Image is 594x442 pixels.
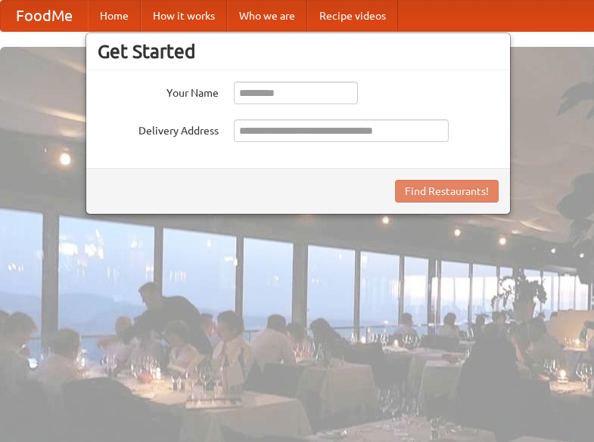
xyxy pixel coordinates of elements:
[98,119,219,138] label: Delivery Address
[88,1,141,31] a: Home
[98,82,219,100] label: Your Name
[307,1,398,31] a: Recipe videos
[141,1,227,31] a: How it works
[395,180,499,202] button: Find Restaurants!
[98,40,499,63] h3: Get Started
[227,1,307,31] a: Who we are
[1,1,88,31] a: FoodMe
